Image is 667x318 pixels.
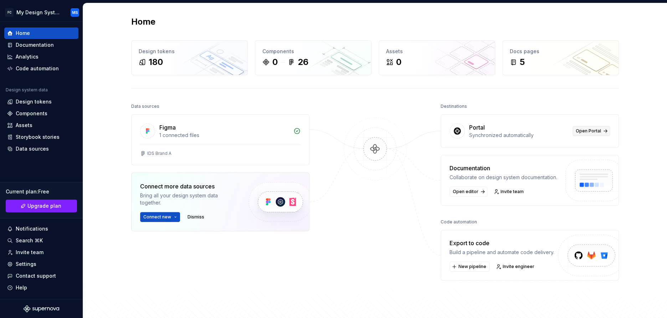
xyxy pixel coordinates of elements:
[143,214,171,220] span: Connect new
[4,258,78,270] a: Settings
[24,305,59,312] svg: Supernova Logo
[16,122,32,129] div: Assets
[450,249,554,256] div: Build a pipeline and automate code delivery.
[494,262,538,272] a: Invite engineer
[469,123,485,132] div: Portal
[450,262,489,272] button: New pipeline
[16,133,60,141] div: Storybook stories
[272,56,278,68] div: 0
[184,212,207,222] button: Dismiss
[6,87,48,93] div: Design system data
[16,225,48,232] div: Notifications
[4,247,78,258] a: Invite team
[4,96,78,107] a: Design tokens
[1,5,81,20] button: FCMy Design SystemMS
[450,187,487,197] a: Open editor
[469,132,568,139] div: Synchronized automatically
[131,114,309,165] a: Figma1 connected filesIDS Brand A
[16,261,36,268] div: Settings
[4,51,78,62] a: Analytics
[262,48,364,55] div: Components
[16,41,54,49] div: Documentation
[5,8,14,17] div: FC
[16,272,56,279] div: Contact support
[379,40,495,75] a: Assets0
[149,56,163,68] div: 180
[147,151,171,156] div: IDS Brand A
[16,110,47,117] div: Components
[441,101,467,111] div: Destinations
[140,182,236,191] div: Connect more data sources
[16,9,62,16] div: My Design System
[4,27,78,39] a: Home
[450,164,557,172] div: Documentation
[16,65,59,72] div: Code automation
[458,264,486,269] span: New pipeline
[16,145,49,152] div: Data sources
[4,282,78,293] button: Help
[16,98,52,105] div: Design tokens
[188,214,204,220] span: Dismiss
[503,264,534,269] span: Invite engineer
[4,131,78,143] a: Storybook stories
[139,48,240,55] div: Design tokens
[4,223,78,234] button: Notifications
[453,189,478,195] span: Open editor
[131,101,159,111] div: Data sources
[502,40,619,75] a: Docs pages5
[501,189,524,195] span: Invite team
[386,48,488,55] div: Assets
[510,48,611,55] div: Docs pages
[4,270,78,282] button: Contact support
[27,202,61,210] span: Upgrade plan
[72,10,78,15] div: MS
[255,40,371,75] a: Components026
[159,123,176,132] div: Figma
[16,53,39,60] div: Analytics
[450,174,557,181] div: Collaborate on design system documentation.
[16,237,43,244] div: Search ⌘K
[159,132,289,139] div: 1 connected files
[576,128,601,134] span: Open Portal
[4,120,78,131] a: Assets
[298,56,308,68] div: 26
[4,39,78,51] a: Documentation
[4,235,78,246] button: Search ⌘K
[4,143,78,155] a: Data sources
[573,126,610,136] a: Open Portal
[140,192,236,206] div: Bring all your design system data together.
[441,217,477,227] div: Code automation
[6,200,77,212] a: Upgrade plan
[4,63,78,74] a: Code automation
[396,56,401,68] div: 0
[4,108,78,119] a: Components
[16,30,30,37] div: Home
[520,56,525,68] div: 5
[131,40,248,75] a: Design tokens180
[131,16,155,27] h2: Home
[6,188,77,195] div: Current plan : Free
[140,212,180,222] button: Connect new
[450,239,554,247] div: Export to code
[492,187,527,197] a: Invite team
[16,284,27,291] div: Help
[16,249,43,256] div: Invite team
